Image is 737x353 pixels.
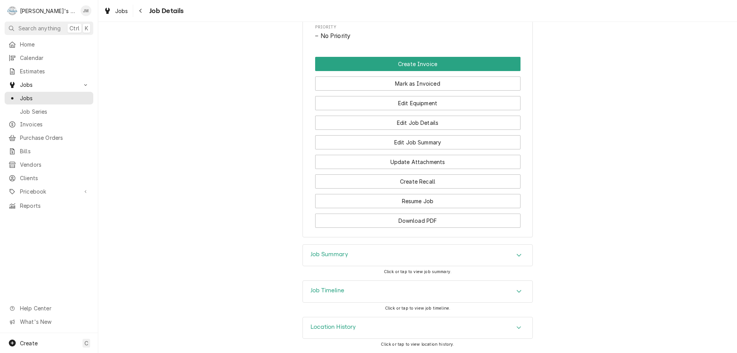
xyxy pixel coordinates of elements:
[5,92,93,104] a: Jobs
[20,161,89,169] span: Vendors
[5,65,93,78] a: Estimates
[20,318,89,326] span: What's New
[315,110,521,130] div: Button Group Row
[20,54,89,62] span: Calendar
[7,5,18,16] div: R
[5,51,93,64] a: Calendar
[5,172,93,184] a: Clients
[303,317,532,339] button: Accordion Details Expand Trigger
[303,317,532,339] div: Accordion Header
[20,304,89,312] span: Help Center
[315,169,521,189] div: Button Group Row
[7,5,18,16] div: Rudy's Commercial Refrigeration's Avatar
[20,202,89,210] span: Reports
[303,245,532,266] div: Accordion Header
[302,317,533,339] div: Location History
[315,194,521,208] button: Resume Job
[5,145,93,157] a: Bills
[384,269,451,274] span: Click or tap to view job summary.
[5,22,93,35] button: Search anythingCtrlK
[147,6,184,16] span: Job Details
[303,245,532,266] button: Accordion Details Expand Trigger
[315,31,521,41] div: No Priority
[5,158,93,171] a: Vendors
[315,31,521,41] span: Priority
[5,315,93,328] a: Go to What's New
[135,5,147,17] button: Navigate back
[315,24,521,30] span: Priority
[315,135,521,149] button: Edit Job Summary
[315,214,521,228] button: Download PDF
[5,185,93,198] a: Go to Pricebook
[303,281,532,302] button: Accordion Details Expand Trigger
[81,5,91,16] div: Jim McIntyre's Avatar
[20,81,78,89] span: Jobs
[5,199,93,212] a: Reports
[315,57,521,228] div: Button Group
[20,147,89,155] span: Bills
[315,76,521,91] button: Mark as Invoiced
[315,24,521,41] div: Priority
[20,187,78,196] span: Pricebook
[85,24,88,32] span: K
[385,306,450,311] span: Click or tap to view job timeline.
[84,339,88,347] span: C
[5,38,93,51] a: Home
[20,120,89,128] span: Invoices
[101,5,131,17] a: Jobs
[311,287,344,294] h3: Job Timeline
[315,71,521,91] div: Button Group Row
[315,91,521,110] div: Button Group Row
[18,24,61,32] span: Search anything
[115,7,128,15] span: Jobs
[302,244,533,267] div: Job Summary
[20,174,89,182] span: Clients
[315,208,521,228] div: Button Group Row
[315,57,521,71] button: Create Invoice
[20,94,89,102] span: Jobs
[81,5,91,16] div: JM
[20,340,38,346] span: Create
[20,40,89,48] span: Home
[315,189,521,208] div: Button Group Row
[315,174,521,189] button: Create Recall
[381,342,454,347] span: Click or tap to view location history.
[20,67,89,75] span: Estimates
[302,280,533,303] div: Job Timeline
[315,96,521,110] button: Edit Equipment
[20,7,76,15] div: [PERSON_NAME]'s Commercial Refrigeration
[5,78,93,91] a: Go to Jobs
[69,24,79,32] span: Ctrl
[5,118,93,131] a: Invoices
[5,302,93,315] a: Go to Help Center
[5,131,93,144] a: Purchase Orders
[315,57,521,71] div: Button Group Row
[315,130,521,149] div: Button Group Row
[20,134,89,142] span: Purchase Orders
[311,323,356,331] h3: Location History
[315,116,521,130] button: Edit Job Details
[315,149,521,169] div: Button Group Row
[315,155,521,169] button: Update Attachments
[303,281,532,302] div: Accordion Header
[20,108,89,116] span: Job Series
[311,251,348,258] h3: Job Summary
[5,105,93,118] a: Job Series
